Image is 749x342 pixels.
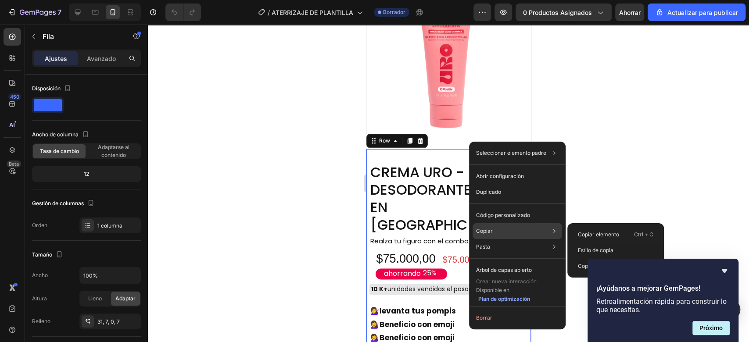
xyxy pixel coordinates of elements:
[11,112,25,120] div: Row
[719,266,730,276] button: Ocultar encuesta
[596,266,730,335] div: ¡Ayúdanos a mejorar GemPages!
[473,310,562,326] button: Borrar
[366,25,531,342] iframe: Área de diseño
[32,318,50,324] font: Relleno
[84,171,89,177] font: 12
[10,94,19,100] font: 450
[476,278,537,285] font: Crear nueva interacción
[32,85,61,92] font: Disposición
[699,324,723,331] font: Próximo
[578,247,613,253] font: Estilo de copia
[272,9,353,16] font: ATERRIZAJE DE PLANTILLA
[165,4,201,21] div: Deshacer/Rehacer
[32,200,84,207] font: Gestión de columnas
[476,173,524,179] font: Abrir configuración
[97,222,122,229] font: 1 columna
[268,9,270,16] font: /
[88,295,102,302] font: Lleno
[478,296,530,302] font: Plan de optimización
[523,9,592,16] font: 0 productos asignados
[13,308,88,318] strong: Beneficio con emoji
[32,295,47,302] font: Altura
[87,55,116,62] font: Avanzado
[596,283,730,294] h2: ¡Ayúdanos a mejorar GemPages!
[476,287,509,293] font: Disponible en
[667,9,738,16] font: Actualizar para publicar
[97,318,120,325] font: 31, 7, 0, 7
[45,55,67,62] font: Ajustes
[32,251,52,258] font: Tamaño
[80,267,140,283] input: Auto
[476,267,532,273] font: Árbol de capas abierto
[648,4,745,21] button: Actualizar para publicar
[98,144,129,158] font: Adaptarse al contenido
[578,231,619,238] font: Copiar elemento
[9,161,19,167] font: Beta
[476,150,546,156] font: Seleccionar elemento padre
[32,131,79,138] font: Ancho de columna
[115,295,136,302] font: Adaptar
[4,4,65,21] button: 7
[383,9,405,15] font: Borrador
[578,263,609,269] font: Copiar clase
[32,272,48,278] font: Ancho
[476,228,493,234] font: Copiar
[634,231,653,238] font: Ctrl + C
[516,4,612,21] button: 0 productos asignados
[596,297,727,314] font: Retroalimentación rápida para construir lo que necesitas.
[4,306,161,320] p: 💇‍♀️
[476,212,530,218] font: Código personalizado
[619,9,641,16] font: Ahorrar
[615,4,644,21] button: Ahorrar
[596,284,700,292] font: ¡Ayúdanos a mejorar GemPages!
[32,222,47,228] font: Orden
[692,321,730,335] button: Siguiente pregunta
[43,31,117,42] p: Fila
[476,314,492,321] font: Borrar
[478,295,530,303] button: Plan de optimización
[476,243,490,250] font: Pasta
[43,32,54,41] font: Fila
[40,148,79,154] font: Tasa de cambio
[476,189,501,195] font: Duplicado
[57,8,61,17] font: 7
